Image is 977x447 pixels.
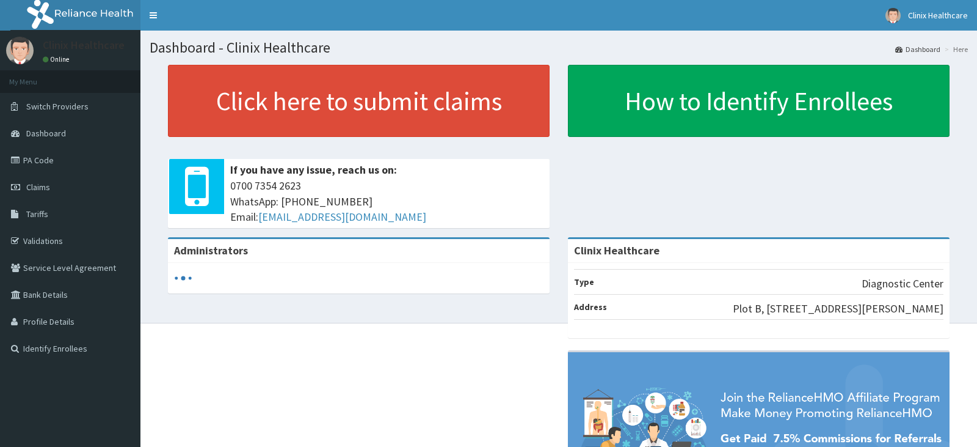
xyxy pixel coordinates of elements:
strong: Clinix Healthcare [574,243,659,257]
span: Switch Providers [26,101,89,112]
img: User Image [885,8,901,23]
b: Type [574,276,594,287]
span: Dashboard [26,128,66,139]
p: Plot B, [STREET_ADDRESS][PERSON_NAME] [733,301,943,317]
a: How to Identify Enrollees [568,65,950,137]
p: Clinix Healthcare [43,40,125,51]
a: Click here to submit claims [168,65,550,137]
span: Clinix Healthcare [908,10,968,21]
span: Tariffs [26,209,48,220]
span: 0700 7354 2623 WhatsApp: [PHONE_NUMBER] Email: [230,178,543,225]
svg: audio-loading [174,269,192,287]
b: Address [574,301,607,312]
p: Diagnostic Center [862,276,943,292]
li: Here [942,44,968,54]
a: [EMAIL_ADDRESS][DOMAIN_NAME] [258,210,426,224]
h1: Dashboard - Clinix Healthcare [150,40,968,56]
img: User Image [6,37,34,64]
span: Claims [26,182,50,193]
b: Administrators [174,243,248,257]
a: Dashboard [895,44,940,54]
a: Online [43,55,72,64]
b: If you have any issue, reach us on: [230,163,397,177]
